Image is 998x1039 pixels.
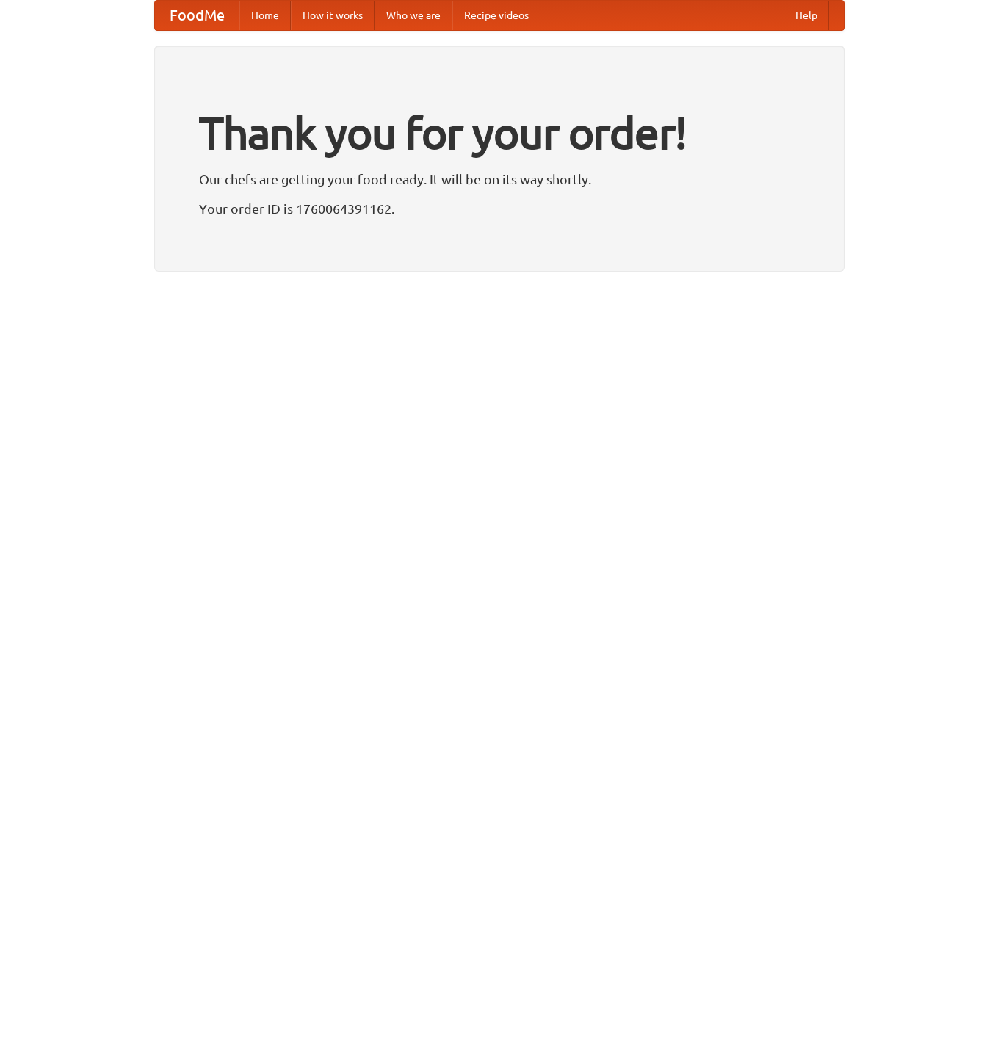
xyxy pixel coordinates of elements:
a: Home [239,1,291,30]
p: Our chefs are getting your food ready. It will be on its way shortly. [199,168,800,190]
p: Your order ID is 1760064391162. [199,198,800,220]
a: Who we are [375,1,452,30]
h1: Thank you for your order! [199,98,800,168]
a: How it works [291,1,375,30]
a: FoodMe [155,1,239,30]
a: Help [784,1,829,30]
a: Recipe videos [452,1,540,30]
